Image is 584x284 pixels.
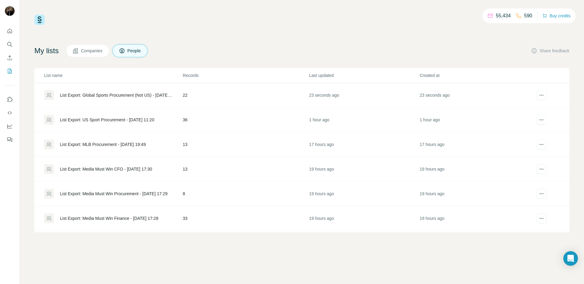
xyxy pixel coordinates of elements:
button: actions [537,164,546,174]
button: Feedback [5,134,15,145]
button: Use Surfe on LinkedIn [5,94,15,105]
div: List Export: Media Must Win CFO - [DATE] 17:30 [60,166,152,172]
span: Companies [81,48,103,54]
td: 19 hours ago [309,206,419,231]
td: 8 [182,182,309,206]
td: 19 hours ago [419,157,530,182]
div: List Export: Media Must Win Finance - [DATE] 17:28 [60,215,158,221]
td: 1 hour ago [419,108,530,132]
td: 19 hours ago [309,157,419,182]
p: 590 [524,12,532,19]
button: Quick start [5,26,15,36]
td: 13 [182,157,309,182]
span: People [127,48,141,54]
button: Dashboard [5,121,15,132]
td: 15 [182,231,309,255]
img: Surfe Logo [34,15,45,25]
div: List Export: Media Must Win Procurement - [DATE] 17:29 [60,191,168,197]
p: 55,434 [496,12,511,19]
h4: My lists [34,46,59,56]
button: actions [537,90,546,100]
td: 23 hours ago [419,231,530,255]
td: 13 [182,132,309,157]
div: List Export: US Sport Procurement - [DATE] 11:20 [60,117,154,123]
p: Created at [420,72,530,78]
td: 17 hours ago [419,132,530,157]
button: actions [537,189,546,199]
button: actions [537,213,546,223]
button: Use Surfe API [5,107,15,118]
p: Records [183,72,308,78]
button: actions [537,140,546,149]
td: 23 seconds ago [419,83,530,108]
div: Open Intercom Messenger [563,251,578,266]
p: List name [44,72,182,78]
img: Avatar [5,6,15,16]
button: Enrich CSV [5,52,15,63]
p: Last updated [309,72,419,78]
td: 19 hours ago [419,206,530,231]
div: List Export: MLB Procurement - [DATE] 19:49 [60,141,146,147]
button: actions [537,115,546,125]
td: 23 hours ago [309,231,419,255]
button: Buy credits [542,12,571,20]
button: Search [5,39,15,50]
div: List Export: Global Sports Procurement (Not US) - [DATE] 12:45 [60,92,172,98]
td: 19 hours ago [309,182,419,206]
td: 19 hours ago [419,182,530,206]
td: 17 hours ago [309,132,419,157]
td: 23 seconds ago [309,83,419,108]
td: 33 [182,206,309,231]
td: 1 hour ago [309,108,419,132]
td: 22 [182,83,309,108]
button: My lists [5,66,15,77]
button: Share feedback [531,48,569,54]
td: 36 [182,108,309,132]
